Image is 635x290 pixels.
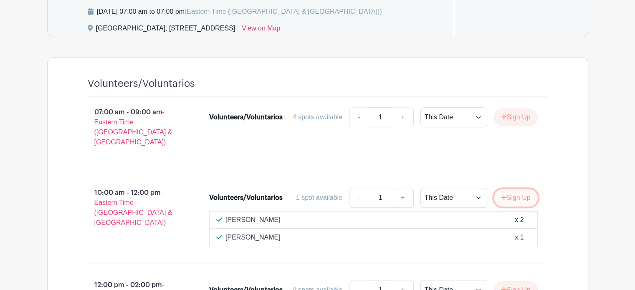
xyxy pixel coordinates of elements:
[209,112,283,122] div: Volunteers/Voluntarios
[74,184,196,231] p: 10:00 am - 12:00 pm
[515,215,524,225] div: x 2
[209,193,283,203] div: Volunteers/Voluntarios
[349,107,368,127] a: -
[96,23,235,37] div: [GEOGRAPHIC_DATA], [STREET_ADDRESS]
[515,232,524,242] div: x 1
[494,108,538,126] button: Sign Up
[242,23,280,37] a: View on Map
[296,193,342,203] div: 1 spot available
[74,104,196,151] p: 07:00 am - 09:00 am
[88,78,195,90] h4: Volunteers/Voluntarios
[392,107,413,127] a: +
[494,189,538,207] button: Sign Up
[97,7,382,17] div: [DATE] 07:00 am to 07:00 pm
[94,189,172,226] span: - Eastern Time ([GEOGRAPHIC_DATA] & [GEOGRAPHIC_DATA])
[94,108,172,146] span: - Eastern Time ([GEOGRAPHIC_DATA] & [GEOGRAPHIC_DATA])
[349,188,368,208] a: -
[392,188,413,208] a: +
[293,112,342,122] div: 4 spots available
[185,8,382,15] span: (Eastern Time ([GEOGRAPHIC_DATA] & [GEOGRAPHIC_DATA]))
[225,215,281,225] p: [PERSON_NAME]
[225,232,281,242] p: [PERSON_NAME]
